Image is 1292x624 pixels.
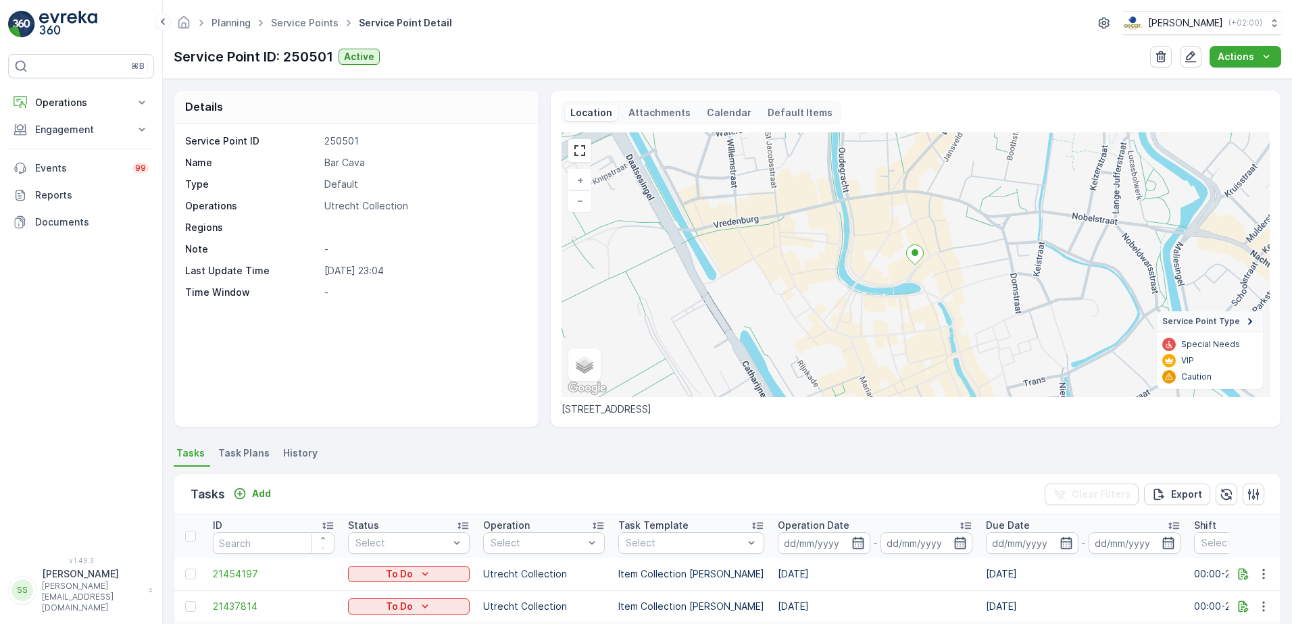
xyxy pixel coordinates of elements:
td: Utrecht Collection [476,590,612,623]
p: [STREET_ADDRESS] [562,402,1270,416]
p: Name [185,156,319,170]
td: Utrecht Collection [476,558,612,590]
div: Toggle Row Selected [185,601,196,612]
p: Default Items [768,106,833,120]
p: Tasks [191,485,225,504]
img: logo [8,11,35,38]
p: Add [252,487,271,500]
p: Service Point ID [185,134,319,148]
p: To Do [386,600,413,613]
a: Homepage [176,20,191,32]
a: Reports [8,182,154,209]
button: Clear Filters [1045,484,1139,505]
p: Type [185,178,319,191]
div: SS [11,579,33,601]
p: Service Point ID: 250501 [174,47,333,67]
p: Details [185,99,223,115]
td: [DATE] [771,590,979,623]
p: Clear Filters [1072,488,1130,501]
p: ⌘B [131,61,145,72]
button: To Do [348,566,470,582]
p: Events [35,161,124,175]
p: Location [570,106,612,120]
td: Item Collection [PERSON_NAME] [612,590,771,623]
a: Open this area in Google Maps (opens a new window) [565,380,610,397]
span: Task Plans [218,446,270,460]
p: Special Needs [1181,339,1240,350]
p: Last Update Time [185,264,319,278]
a: Documents [8,209,154,236]
input: dd/mm/yyyy [1089,532,1181,554]
button: Add [228,486,276,502]
input: dd/mm/yyyy [880,532,973,554]
p: - [324,286,524,299]
a: 21454197 [213,567,334,581]
p: Task Template [618,519,689,532]
p: [PERSON_NAME] [1148,16,1223,30]
a: 21437814 [213,600,334,613]
p: - [873,535,878,551]
p: Documents [35,215,149,229]
button: Export [1144,484,1210,505]
p: Bar Cava [324,156,524,170]
p: Utrecht Collection [324,199,524,213]
img: basis-logo_rgb2x.png [1123,16,1143,30]
p: Shift [1194,519,1216,532]
button: Actions [1210,46,1281,68]
span: Service Point Type [1162,316,1240,327]
p: Default [324,178,524,191]
p: Due Date [986,519,1030,532]
summary: Service Point Type [1157,311,1263,332]
p: To Do [386,567,413,581]
p: ( +02:00 ) [1228,18,1262,28]
span: v 1.49.3 [8,556,154,565]
p: - [324,242,524,256]
a: Zoom In [570,170,590,190]
p: Select [355,536,449,550]
input: dd/mm/yyyy [986,532,1078,554]
a: Planning [212,17,251,28]
td: [DATE] [979,590,1187,623]
p: 250501 [324,134,524,148]
span: Service Point Detail [356,16,455,30]
span: Tasks [176,446,205,460]
button: Active [339,49,380,65]
p: [DATE] 23:04 [324,264,524,278]
img: Google [565,380,610,397]
a: Layers [570,350,599,380]
p: Operations [35,96,127,109]
p: Note [185,242,319,256]
button: Operations [8,89,154,116]
p: Engagement [35,123,127,136]
p: Time Window [185,286,319,299]
p: 99 [135,163,146,174]
a: Zoom Out [570,190,590,211]
p: Attachments [628,106,691,120]
p: ID [213,519,222,532]
td: [DATE] [771,558,979,590]
a: Service Points [271,17,339,28]
p: Reports [35,188,149,202]
button: Engagement [8,116,154,143]
p: Calendar [707,106,751,120]
p: Select [626,536,743,550]
button: [PERSON_NAME](+02:00) [1123,11,1281,35]
p: Select [491,536,584,550]
p: Regions [185,221,319,234]
p: - [1081,535,1086,551]
p: Operation Date [778,519,849,532]
p: [PERSON_NAME] [42,567,142,581]
p: Status [348,519,379,532]
td: Item Collection [PERSON_NAME] [612,558,771,590]
span: − [577,194,584,206]
p: Caution [1181,371,1212,382]
input: dd/mm/yyyy [778,532,870,554]
p: Export [1171,488,1202,501]
div: Toggle Row Selected [185,569,196,579]
p: Actions [1218,50,1254,63]
span: + [577,174,583,186]
span: History [283,446,318,460]
button: To Do [348,598,470,615]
